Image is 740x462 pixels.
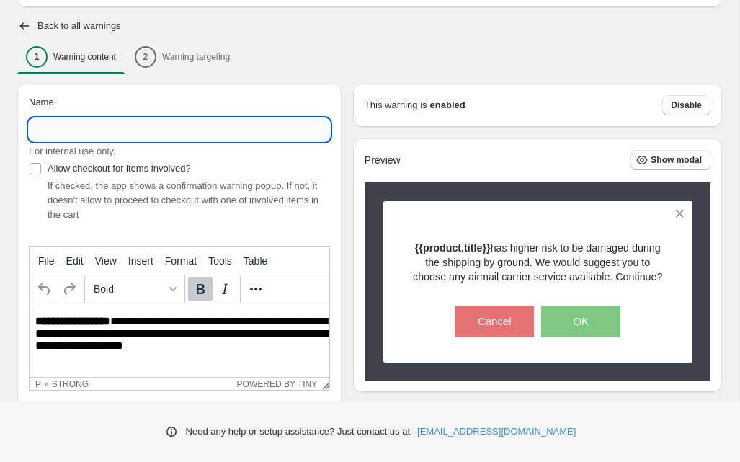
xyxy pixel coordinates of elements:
span: Allow checkout for items involved? [48,163,191,174]
button: Bold [188,277,213,301]
button: 1Warning content [17,42,125,72]
div: Resize [317,378,329,390]
h2: Back to all warnings [37,20,121,32]
span: Insert [128,255,153,267]
span: Table [244,255,267,267]
strong: {{product.title}} [415,242,491,254]
div: » [44,379,49,389]
h2: Preview [365,154,401,166]
p: This warning is [365,98,427,112]
div: 1 [26,46,48,68]
button: Italic [213,277,237,301]
button: Disable [662,95,710,115]
a: [EMAIL_ADDRESS][DOMAIN_NAME] [417,425,576,439]
button: Undo [32,277,57,301]
span: Show modal [651,154,702,166]
iframe: Rich Text Area [30,303,329,377]
span: Edit [66,255,84,267]
span: Tools [208,255,232,267]
p: has higher risk to be damaged during the shipping by ground. We would suggest you to choose any a... [409,241,667,284]
strong: enabled [430,98,465,112]
div: strong [52,379,89,389]
span: File [38,255,55,267]
span: For internal use only. [29,146,115,156]
span: Name [29,97,54,107]
span: View [95,255,117,267]
span: Format [165,255,197,267]
button: OK [541,306,620,337]
span: If checked, the app shows a confirmation warning popup. If not, it doesn't allow to proceed to ch... [48,180,318,220]
button: Redo [57,277,81,301]
span: Bold [94,283,164,295]
p: Warning content [53,51,116,63]
button: Formats [88,277,182,301]
span: Disable [671,99,702,111]
button: More... [244,277,268,301]
a: Powered by Tiny [237,379,318,389]
button: Cancel [455,306,534,337]
button: Show modal [630,150,710,170]
div: p [35,379,41,389]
